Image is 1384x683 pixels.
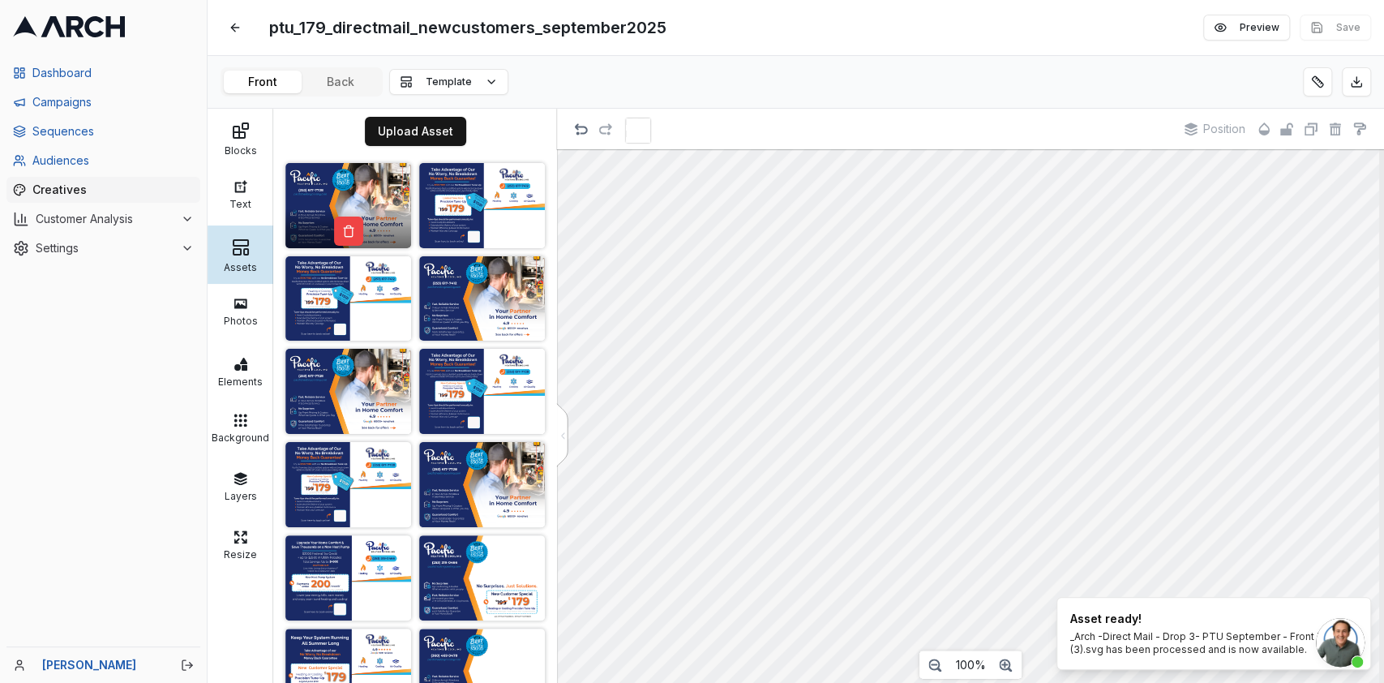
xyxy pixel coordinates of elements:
[1070,630,1351,656] div: _Arch -Direct Mail - Drop 3- PTU September - Front Total (3).svg has been processed and is now av...
[1203,122,1245,136] span: Position
[1203,15,1290,41] button: Preview
[36,211,174,227] span: Customer Analysis
[42,657,163,673] a: [PERSON_NAME]
[212,257,269,273] div: Assets
[419,349,545,434] img: 1759411384474-Arch%20-Direct%20Mail%20-%20Drop%203-%20PTU%20September%20-B%20ack%20Total%20%20%28...
[32,94,194,110] span: Campaigns
[956,658,986,672] span: 100%
[212,427,269,444] div: Background
[212,140,269,157] div: Blocks
[419,535,545,621] img: 1755812764681-Sept%20Arch%20-%20Direct%20Mail%20-%20ptu_179_wAOR200_directmail_tacoma_sept2025%20...
[285,163,411,248] img: _Arch%20-Direct%20Mail%20-%20Drop%203-%20PTU%20September%20-%20Front%20Total%20%20%283%29-ZqPiG6E...
[6,148,200,174] a: Audiences
[1316,618,1365,667] div: Open chat
[212,544,269,561] div: Resize
[224,71,302,93] button: Front
[32,182,194,198] span: Creatives
[32,123,194,140] span: Sequences
[389,69,508,95] button: Template
[419,442,545,527] img: _Arch%20-Direct%20Mail%20-%20Drop%203-%20PTU%20September%20-%20Front%20Total%20-sbyj99jeMQPlmR3NF...
[6,177,200,203] a: Creatives
[1070,611,1351,627] div: Asset ready!
[426,75,472,88] span: Template
[1176,117,1253,141] button: Position
[6,60,200,86] a: Dashboard
[6,89,200,115] a: Campaigns
[212,486,269,502] div: Layers
[36,240,174,256] span: Settings
[419,256,545,341] img: _Arch%20-Direct%20Mail%20-%20Drop%203-%20PTU%20September%20-%20Front%20Total%20%20%282%29-IXZUe5T...
[285,535,411,621] img: 1755814014591-Sept%20Arch%20-%20Direct%20Mail%20-%20ptu_179_wAOR200_directmail_tacoma_sept2025%20...
[32,152,194,169] span: Audiences
[212,311,269,327] div: Photos
[302,71,379,93] button: Back
[32,65,194,81] span: Dashboard
[6,206,200,232] button: Customer Analysis
[419,163,545,248] img: 1759513902470-Arch%20-Direct%20Mail%20-%20Drop%203-%20PTU%20September%20-B%20ack%20Total%20%20%28...
[176,654,199,677] button: Log out
[285,442,411,527] img: 1759344201609-Arch%20-Direct%20Mail%20-%20Drop%203-%20PTU%20September%20-B%20ack%20Total%20%20%28...
[212,372,269,388] div: Elements
[212,194,269,210] div: Text
[365,117,466,146] button: Upload Asset
[948,653,994,677] button: 100%
[560,427,564,444] div: <
[285,349,411,434] img: _Arch%20-Direct%20Mail%20-%20Drop%203-%20PTU%20September%20-%20Front%20Total%20%20%281%29-lkn4Hbe...
[6,118,200,144] a: Sequences
[6,235,200,261] button: Settings
[285,256,411,341] img: 1759513237656-Arch%20-Direct%20Mail%20-%20Drop%203-%20PTU%20September%20-B%20ack%20Total%20%20%28...
[263,13,673,42] span: ptu_179_directmail_newcustomers_september2025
